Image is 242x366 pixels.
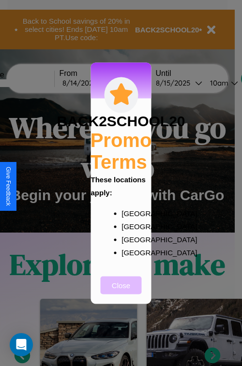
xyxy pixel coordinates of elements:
[121,206,140,220] p: [GEOGRAPHIC_DATA]
[10,333,33,356] div: Open Intercom Messenger
[91,129,152,173] h2: Promo Terms
[121,246,140,259] p: [GEOGRAPHIC_DATA]
[5,167,12,206] div: Give Feedback
[121,233,140,246] p: [GEOGRAPHIC_DATA]
[101,276,142,294] button: Close
[121,220,140,233] p: [GEOGRAPHIC_DATA]
[91,175,146,196] b: These locations apply:
[57,113,185,129] h3: BACK2SCHOOL20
